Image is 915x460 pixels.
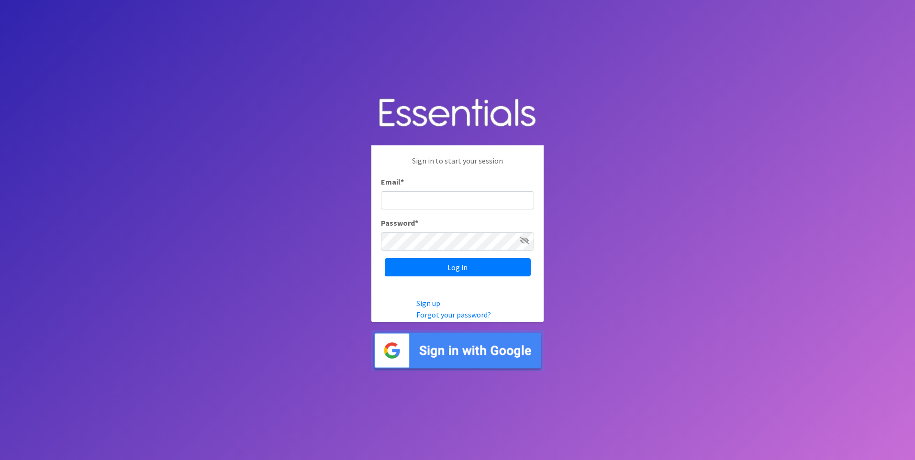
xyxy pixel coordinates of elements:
[381,155,534,176] p: Sign in to start your session
[416,298,440,308] a: Sign up
[385,258,531,276] input: Log in
[415,218,418,228] abbr: required
[401,177,404,186] abbr: required
[371,89,544,138] img: Human Essentials
[371,330,544,372] img: Sign in with Google
[416,310,491,319] a: Forgot your password?
[381,176,404,187] label: Email
[381,217,418,229] label: Password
